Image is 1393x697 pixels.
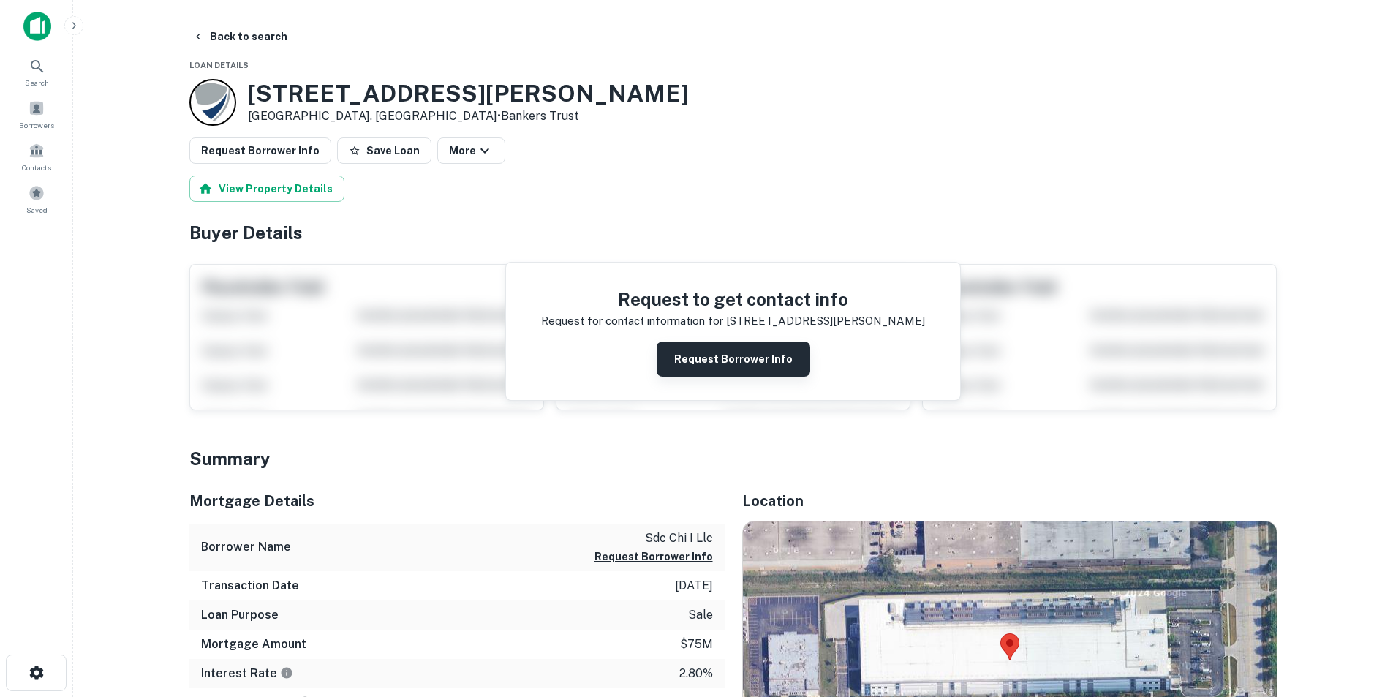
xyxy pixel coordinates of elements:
h4: Request to get contact info [541,286,925,312]
a: Contacts [4,137,69,176]
a: Saved [4,179,69,219]
button: Request Borrower Info [594,548,713,565]
h6: Borrower Name [201,538,291,556]
button: Back to search [186,23,293,50]
h5: Mortgage Details [189,490,725,512]
p: Request for contact information for [541,312,723,330]
span: Borrowers [19,119,54,131]
a: Bankers Trust [501,109,579,123]
span: Loan Details [189,61,249,69]
h4: Summary [189,445,1277,472]
span: Search [25,77,49,88]
p: [GEOGRAPHIC_DATA], [GEOGRAPHIC_DATA] • [248,108,689,125]
button: Save Loan [337,137,431,164]
button: View Property Details [189,176,344,202]
p: sdc chi i llc [594,530,713,547]
button: More [437,137,505,164]
h6: Transaction Date [201,577,299,595]
h6: Interest Rate [201,665,293,682]
p: [DATE] [675,577,713,595]
svg: The interest rates displayed on the website are for informational purposes only and may be report... [280,666,293,679]
p: [STREET_ADDRESS][PERSON_NAME] [726,312,925,330]
p: $75m [680,636,713,653]
iframe: Chat Widget [1320,580,1393,650]
h6: Mortgage Amount [201,636,306,653]
h3: [STREET_ADDRESS][PERSON_NAME] [248,80,689,108]
button: Request Borrower Info [189,137,331,164]
button: Request Borrower Info [657,342,810,377]
img: capitalize-icon.png [23,12,51,41]
h4: Buyer Details [189,219,1277,246]
p: 2.80% [679,665,713,682]
p: sale [688,606,713,624]
a: Borrowers [4,94,69,134]
a: Search [4,52,69,91]
h5: Location [742,490,1277,512]
span: Contacts [22,162,51,173]
h6: Loan Purpose [201,606,279,624]
span: Saved [26,204,48,216]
